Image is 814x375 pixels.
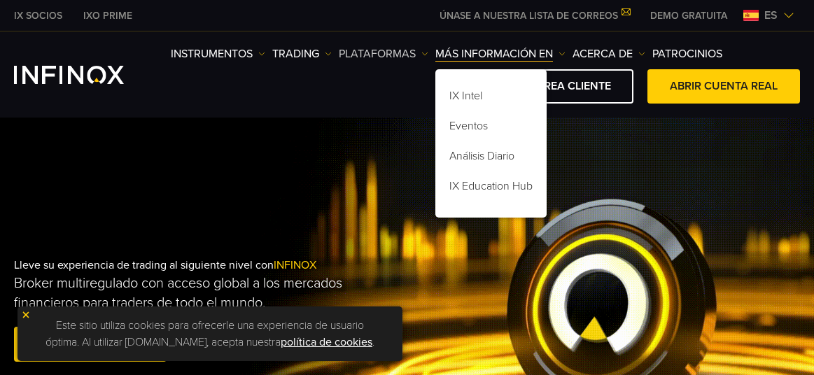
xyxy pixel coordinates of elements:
p: Este sitio utiliza cookies para ofrecerle una experiencia de usuario óptima. Al utilizar [DOMAIN_... [24,313,395,354]
span: INFINOX [274,258,316,272]
img: yellow close icon [21,310,31,320]
a: INFINOX [73,8,143,23]
a: INFINOX MENU [640,8,738,23]
a: PLATAFORMAS [339,45,428,62]
a: ABRIR CUENTA REAL [14,327,167,361]
a: IX Education Hub [435,174,547,204]
a: ACERCA DE [573,45,645,62]
a: Eventos [435,113,547,143]
a: IX Intel [435,83,547,113]
p: Broker multiregulado con acceso global a los mercados financieros para traders de todo el mundo. [14,274,347,313]
a: Más información en [435,45,566,62]
a: Instrumentos [171,45,265,62]
a: Patrocinios [652,45,722,62]
a: ABRIR CUENTA REAL [647,69,800,104]
a: política de cookies [281,335,372,349]
a: ÚNASE A NUESTRA LISTA DE CORREOS [429,10,640,22]
span: es [759,7,783,24]
a: TRADING [272,45,332,62]
a: INFINOX Logo [14,66,157,84]
a: INFINOX [3,8,73,23]
a: AREA CLIENTE [514,69,633,104]
a: Análisis Diario [435,143,547,174]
